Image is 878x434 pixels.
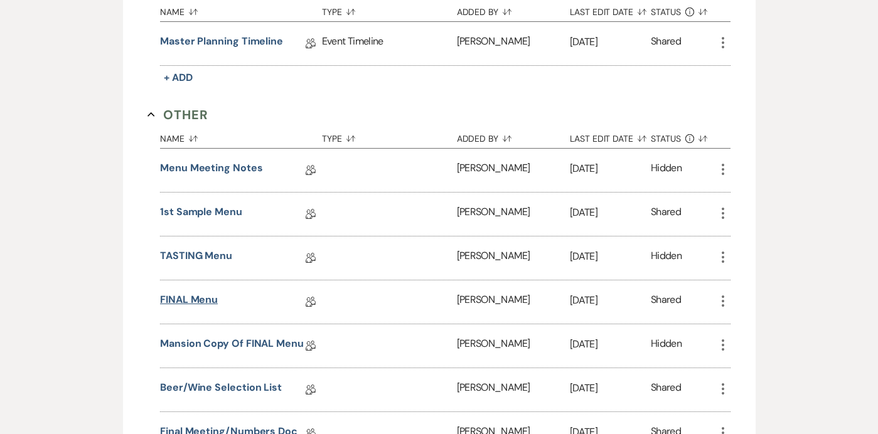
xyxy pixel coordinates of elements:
[651,248,682,268] div: Hidden
[570,161,651,177] p: [DATE]
[147,105,208,124] button: Other
[457,368,570,411] div: [PERSON_NAME]
[651,8,681,16] span: Status
[457,124,570,148] button: Added By
[651,161,682,180] div: Hidden
[160,34,283,53] a: Master Planning Timeline
[457,324,570,368] div: [PERSON_NAME]
[160,336,304,356] a: Mansion Copy of FINAL Menu
[651,292,681,312] div: Shared
[570,380,651,396] p: [DATE]
[164,71,193,84] span: + Add
[457,236,570,280] div: [PERSON_NAME]
[570,204,651,221] p: [DATE]
[457,22,570,65] div: [PERSON_NAME]
[457,280,570,324] div: [PERSON_NAME]
[651,336,682,356] div: Hidden
[160,124,322,148] button: Name
[160,161,263,180] a: Menu Meeting Notes
[651,134,681,143] span: Status
[570,124,651,148] button: Last Edit Date
[651,124,715,148] button: Status
[160,292,218,312] a: FINAL Menu
[160,204,242,224] a: 1st Sample Menu
[570,248,651,265] p: [DATE]
[651,34,681,53] div: Shared
[322,22,457,65] div: Event Timeline
[651,204,681,224] div: Shared
[457,149,570,192] div: [PERSON_NAME]
[570,292,651,309] p: [DATE]
[160,380,282,400] a: Beer/Wine Selection List
[570,34,651,50] p: [DATE]
[651,380,681,400] div: Shared
[322,124,457,148] button: Type
[160,69,196,87] button: + Add
[570,336,651,352] p: [DATE]
[160,248,232,268] a: TASTING Menu
[457,193,570,236] div: [PERSON_NAME]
